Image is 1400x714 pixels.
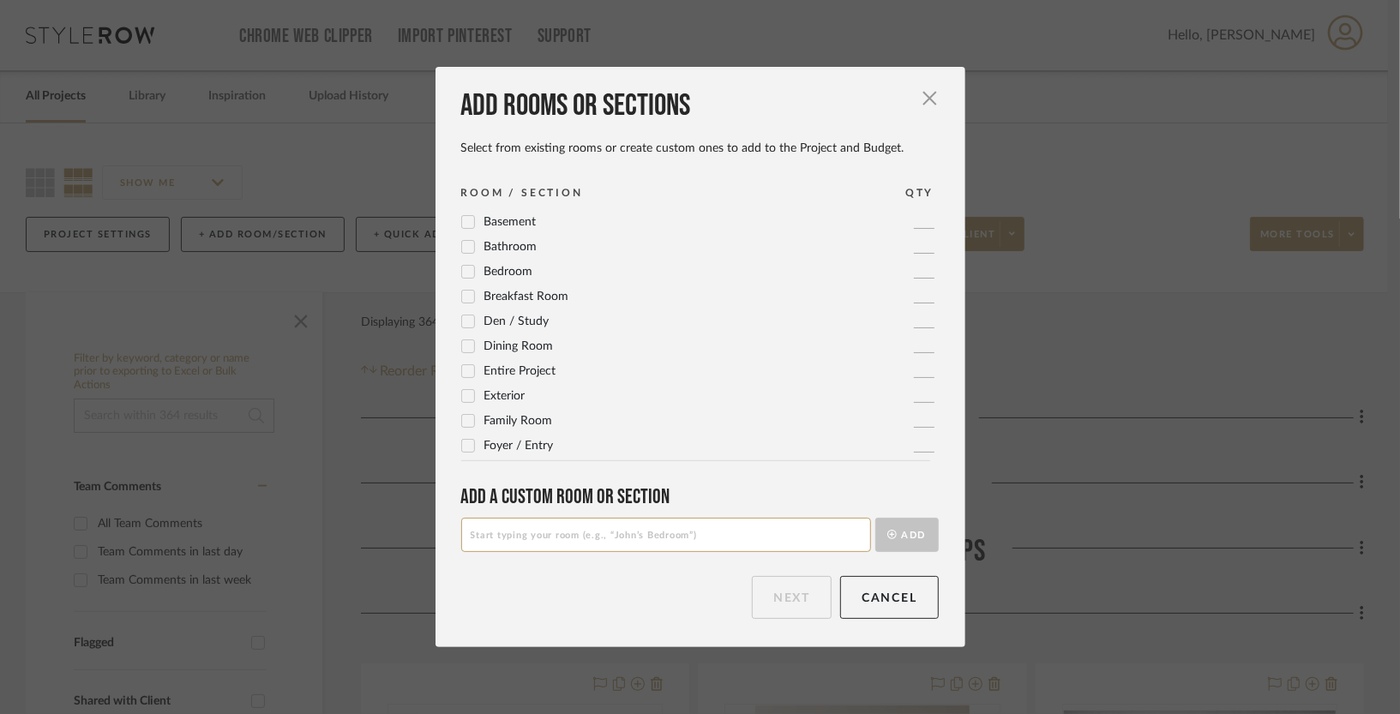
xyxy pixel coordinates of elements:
button: Cancel [840,576,939,619]
div: QTY [905,184,934,201]
span: Exterior [484,390,526,402]
button: Add [875,518,939,552]
span: Breakfast Room [484,291,569,303]
input: Start typing your room (e.g., “John’s Bedroom”) [461,518,871,552]
span: Den / Study [484,315,550,327]
button: Close [913,81,947,115]
div: Add rooms or sections [461,87,939,125]
span: Bathroom [484,241,538,253]
span: Foyer / Entry [484,440,554,452]
div: Select from existing rooms or create custom ones to add to the Project and Budget. [461,141,939,156]
span: Family Room [484,415,553,427]
div: Add a Custom room or Section [461,484,939,509]
button: Next [752,576,832,619]
div: ROOM / SECTION [461,184,583,201]
span: Basement [484,216,537,228]
span: Dining Room [484,340,554,352]
span: Entire Project [484,365,556,377]
span: Bedroom [484,266,533,278]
